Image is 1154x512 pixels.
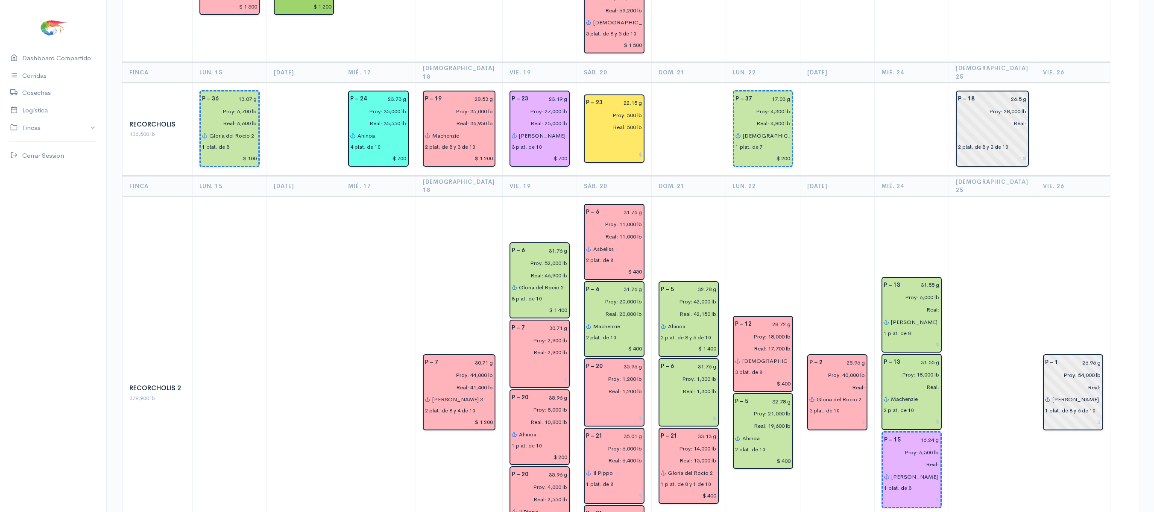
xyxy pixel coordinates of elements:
[584,281,644,357] div: Piscina: 6 Peso: 31.76 g Libras Proy: 20,000 lb Libras Reales: 20,000 lb Rendimiento: 100.0% Empa...
[512,143,542,151] div: 3 plat. de 10
[425,407,475,415] div: 2 plat. de 8 y 4 de 10
[533,93,568,105] input: g
[608,360,642,373] input: g
[884,406,914,414] div: 2 plat. de 10
[581,360,608,373] div: P – 20
[949,176,1036,196] th: [DEMOGRAPHIC_DATA] 25
[659,281,719,357] div: Piscina: 5 Peso: 32.78 g Libras Proy: 42,000 lb Libras Reales: 42,150 lb Rendimiento: 100.4% Empa...
[420,381,494,394] input: pescadas
[884,484,911,492] div: 1 plat. de 8
[958,143,1008,151] div: 2 plat. de 8 y 2 de 10
[425,143,475,151] div: 2 plat. de 8 y 3 de 10
[416,62,503,83] th: [DEMOGRAPHIC_DATA] 18
[202,152,257,165] input: $
[416,176,503,196] th: [DEMOGRAPHIC_DATA] 18
[905,356,940,368] input: g
[507,257,568,269] input: estimadas
[1036,176,1110,196] th: Vie. 26
[800,176,874,196] th: [DATE]
[510,91,570,167] div: Piscina: 23 Peso: 23.19 g Libras Proy: 27,000 lb Libras Reales: 25,000 lb Rendimiento: 92.6% Empa...
[197,93,224,105] div: P – 36
[267,62,341,83] th: [DATE]
[1036,62,1110,83] th: Vie. 26
[224,93,257,105] input: g
[348,91,408,167] div: Piscina: 24 Peso: 23.73 g Libras Proy: 35,000 lb Libras Reales: 35,550 lb Rendimiento: 101.6% Emp...
[507,391,533,404] div: P – 20
[679,283,717,296] input: g
[507,322,530,334] div: P – 7
[879,356,905,368] div: P – 13
[730,318,757,330] div: P – 12
[656,442,717,455] input: estimadas
[584,94,644,163] div: Piscina: 23 Peso: 22.15 g Libras Proy: 500 lb Libras Reales: 500 lb Rendimiento: 100.0% Empacador...
[679,360,717,373] input: g
[980,93,1027,105] input: g
[604,283,642,296] input: g
[1045,416,1101,428] input: $
[129,120,185,129] div: Recorcholis
[586,148,642,161] input: $
[884,415,940,428] input: $
[875,176,949,196] th: Mié. 24
[807,354,867,430] div: Piscina: 2 Peso: 25.96 g Libras Proy: 40,000 lb Empacadora: Promarisco Gabarra: Gloria del Rocio ...
[879,446,939,459] input: estimadas
[512,295,542,303] div: 8 plat. de 10
[733,393,793,469] div: Piscina: 5 Peso: 32.78 g Libras Proy: 21,000 lb Libras Reales: 19,600 lb Rendimiento: 93.3% Empac...
[604,206,642,218] input: g
[530,244,568,257] input: g
[800,62,874,83] th: [DATE]
[581,442,642,455] input: estimadas
[651,176,726,196] th: Dom. 21
[584,204,644,280] div: Piscina: 6 Peso: 31.76 g Libras Proy: 11,000 lb Libras Reales: 11,000 lb Rendimiento: 100.0% Empa...
[586,256,613,264] div: 2 plat. de 8
[584,358,644,427] div: Piscina: 20 Peso: 35.96 g Libras Proy: 1,200 lb Libras Reales: 1,200 lb Rendimiento: 100.0% Empac...
[884,338,940,351] input: $
[345,93,372,105] div: P – 24
[507,481,568,493] input: estimadas
[581,295,642,308] input: estimadas
[953,118,1027,130] input: pescadas
[512,442,542,450] div: 1 plat. de 10
[345,118,406,130] input: pescadas
[809,416,865,428] input: $
[757,93,791,105] input: g
[193,62,267,83] th: Lun. 15
[202,143,229,151] div: 1 plat. de 8
[512,374,568,386] input: $
[507,346,568,359] input: pescadas
[879,291,940,303] input: estimadas
[730,420,791,432] input: pescadas
[507,416,568,428] input: pescadas
[659,358,719,427] div: Piscina: 6 Peso: 31.76 g Libras Proy: 1,300 lb Libras Reales: 1,300 lb Rendimiento: 100.0% Empaca...
[586,334,616,341] div: 2 plat. de 10
[661,343,717,355] input: $
[503,176,577,196] th: Vie. 19
[581,283,604,296] div: P – 6
[735,446,765,453] div: 2 plat. de 10
[656,308,717,320] input: pescadas
[372,93,406,105] input: g
[123,176,193,196] th: Finca
[879,459,939,471] input: pescadas
[507,118,568,130] input: pescadas
[661,480,711,488] div: 1 plat. de 8 y 1 de 10
[507,334,568,347] input: estimadas
[420,356,443,369] div: P – 7
[197,118,257,130] input: pescadas
[884,493,939,506] input: $
[656,430,682,442] div: P – 21
[533,391,568,404] input: g
[423,91,496,167] div: Piscina: 19 Peso: 28.53 g Libras Proy: 35,000 lb Libras Reales: 36,950 lb Rendimiento: 105.6% Emp...
[276,0,332,13] input: $
[656,283,679,296] div: P – 5
[581,97,608,109] div: P – 23
[510,320,570,388] div: Piscina: 7 Peso: 30.71 g Libras Proy: 2,900 lb Libras Reales: 2,900 lb Rendimiento: 100.0% Empaca...
[425,152,494,165] input: $
[730,342,791,355] input: pescadas
[953,93,980,105] div: P – 18
[882,354,942,430] div: Piscina: 13 Peso: 31.55 g Libras Proy: 18,000 lb Empacadora: Total Seafood Gabarra: Machenzie Pla...
[507,93,533,105] div: P – 23
[581,121,642,134] input: pescadas
[608,97,642,109] input: g
[656,373,717,385] input: estimadas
